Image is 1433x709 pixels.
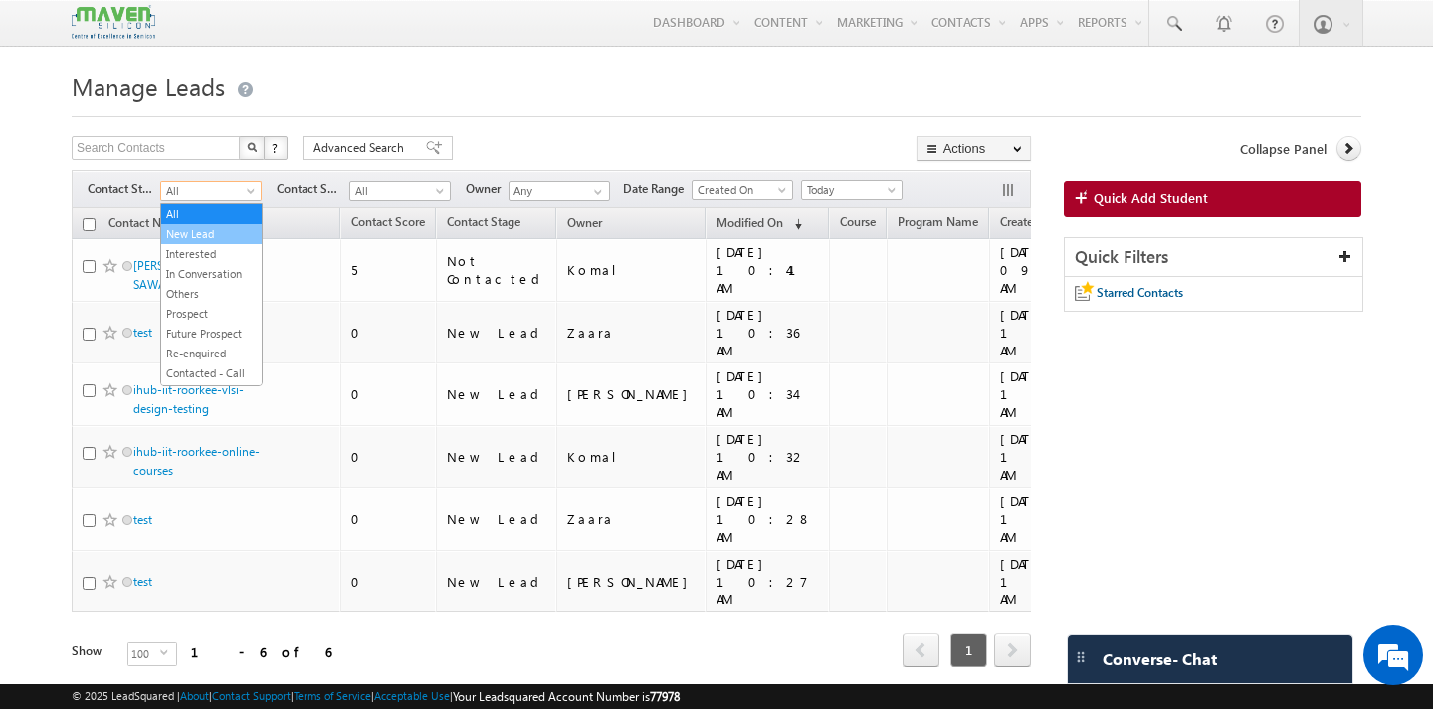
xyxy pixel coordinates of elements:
[180,689,209,702] a: About
[950,633,987,667] span: 1
[716,367,820,421] div: [DATE] 10:34 AM
[447,385,547,403] div: New Lead
[898,214,978,229] span: Program Name
[133,325,152,340] a: test
[716,215,783,230] span: Modified On
[271,556,361,583] em: Start Chat
[133,258,224,292] a: [PERSON_NAME] SAWANT
[888,211,988,237] a: Program Name
[161,305,262,323] a: Prospect
[707,211,812,237] a: Modified On (sorted descending)
[567,324,698,342] div: Zaara
[830,211,886,237] a: Course
[351,214,425,229] span: Contact Score
[264,136,288,160] button: ?
[1064,181,1361,217] a: Quick Add Student
[650,689,680,704] span: 77978
[161,225,262,243] a: New Lead
[786,216,802,232] span: (sorted descending)
[1073,649,1089,665] img: carter-drag
[160,648,176,657] span: select
[716,306,820,359] div: [DATE] 10:36 AM
[326,10,374,58] div: Minimize live chat window
[692,180,793,200] a: Created On
[447,510,547,528] div: New Lead
[1065,238,1362,277] div: Quick Filters
[447,214,520,229] span: Contact Stage
[341,211,435,237] a: Contact Score
[802,181,897,199] span: Today
[247,142,257,152] img: Search
[567,573,698,591] div: [PERSON_NAME]
[88,180,160,198] span: Contact Stage
[349,181,451,201] a: All
[351,448,427,466] div: 0
[447,252,547,288] div: Not Contacted
[716,430,820,484] div: [DATE] 10:32 AM
[447,448,547,466] div: New Lead
[567,215,602,230] span: Owner
[72,642,111,660] div: Show
[161,345,262,362] a: Re-enquired
[903,635,939,667] a: prev
[351,385,427,403] div: 0
[83,218,96,231] input: Check all records
[351,324,427,342] div: 0
[72,687,680,706] span: © 2025 LeadSquared | | | | |
[103,105,334,130] div: Chat with us now
[272,139,281,156] span: ?
[212,689,291,702] a: Contact Support
[716,492,820,546] div: [DATE] 10:28 AM
[313,139,410,157] span: Advanced Search
[161,265,262,283] a: In Conversation
[903,633,939,667] span: prev
[161,285,262,303] a: Others
[1094,189,1208,207] span: Quick Add Student
[133,512,152,527] a: test
[133,444,260,478] a: ihub-iit-roorkee-online-courses
[350,182,445,200] span: All
[1000,306,1098,359] div: [DATE] 10:34 AM
[801,180,903,200] a: Today
[1000,430,1098,484] div: [DATE] 10:30 AM
[567,261,698,279] div: Komal
[160,203,263,386] ul: All
[693,181,787,199] span: Created On
[161,245,262,263] a: Interested
[1103,650,1217,668] span: Converse - Chat
[509,181,610,201] input: Type to Search
[161,364,262,400] a: Contacted - Call Back
[351,573,427,591] div: 0
[128,643,160,665] span: 100
[716,555,820,608] div: [DATE] 10:27 AM
[133,382,244,416] a: ihub-iit-roorkee-vlsi-design-testing
[133,574,152,589] a: test
[990,211,1069,237] a: Created On
[351,261,427,279] div: 5
[161,325,262,343] a: Future Prospect
[34,105,84,130] img: d_60004797649_company_0_60004797649
[351,510,427,528] div: 0
[1000,555,1098,608] div: [DATE] 10:25 AM
[191,640,331,663] div: 1 - 6 of 6
[447,573,547,591] div: New Lead
[72,70,225,102] span: Manage Leads
[161,182,256,200] span: All
[994,633,1031,667] span: next
[1240,140,1327,158] span: Collapse Panel
[994,635,1031,667] a: next
[1000,214,1059,229] span: Created On
[1000,243,1098,297] div: [DATE] 09:19 AM
[161,205,262,223] a: All
[466,180,509,198] span: Owner
[716,243,820,297] div: [DATE] 10:41 AM
[1000,367,1098,421] div: [DATE] 10:32 AM
[72,5,155,40] img: Custom Logo
[917,136,1031,161] button: Actions
[623,180,692,198] span: Date Range
[374,689,450,702] a: Acceptable Use
[1000,492,1098,546] div: [DATE] 10:26 AM
[277,180,349,198] span: Contact Source
[160,181,262,201] a: All
[447,324,547,342] div: New Lead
